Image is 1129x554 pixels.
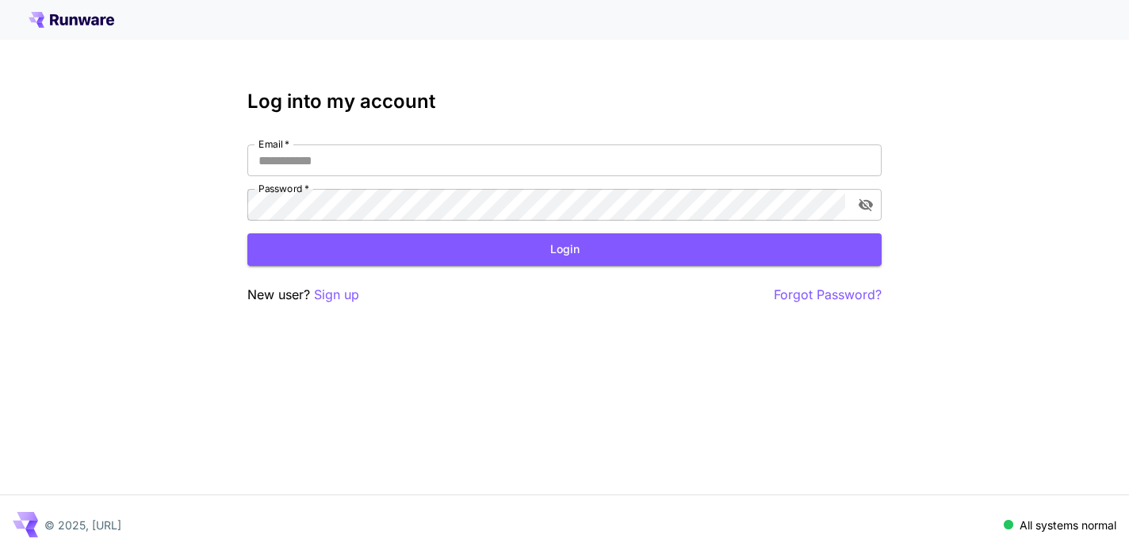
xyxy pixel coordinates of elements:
[247,285,359,305] p: New user?
[258,182,309,195] label: Password
[774,285,882,305] button: Forgot Password?
[1020,517,1116,533] p: All systems normal
[314,285,359,305] button: Sign up
[258,137,289,151] label: Email
[247,90,882,113] h3: Log into my account
[247,233,882,266] button: Login
[44,517,121,533] p: © 2025, [URL]
[852,190,880,219] button: toggle password visibility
